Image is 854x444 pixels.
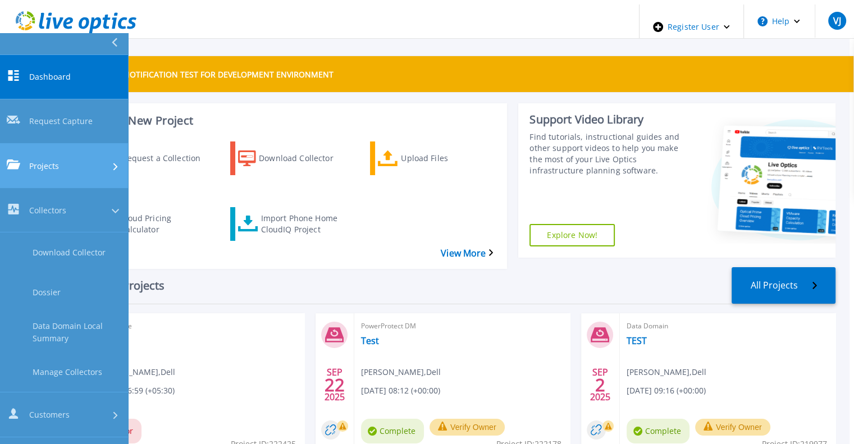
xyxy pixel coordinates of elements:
a: Explore Now! [529,224,615,246]
span: Complete [361,419,424,443]
span: [PERSON_NAME] , Dell [95,366,175,378]
a: Download Collector [230,141,366,175]
span: [DATE] 09:16 (+00:00) [627,385,706,397]
span: Data Domain [627,320,829,332]
span: PowerProtect DM [361,320,563,332]
span: Projects [29,160,59,172]
div: Download Collector [259,144,349,172]
div: Request a Collection [122,144,212,172]
span: [DATE] 16:59 (+05:30) [95,385,175,397]
div: Register User [640,4,743,49]
div: Cloud Pricing Calculator [120,210,210,238]
span: 2 [595,380,605,390]
span: VJ [833,16,841,25]
div: Upload Files [401,144,491,172]
a: Test [361,335,379,346]
span: PowerStore [95,320,298,332]
a: Upload Files [370,141,506,175]
a: Cloud Pricing Calculator [90,207,226,241]
a: All Projects [732,267,835,304]
a: Request a Collection [90,141,226,175]
div: Support Video Library [529,112,688,127]
span: 22 [325,380,345,390]
button: Verify Owner [430,419,505,436]
a: TEST [627,335,647,346]
span: Request Capture [29,116,93,127]
button: Verify Owner [695,419,770,436]
button: Help [744,4,814,38]
div: Find tutorials, instructional guides and other support videos to help you make the most of your L... [529,131,688,176]
span: Customers [29,409,70,420]
span: Dashboard [29,71,71,83]
span: [DATE] 08:12 (+00:00) [361,385,440,397]
span: [PERSON_NAME] , Dell [361,366,441,378]
p: THIS IS A NOTIFICATION TEST FOR DEVELOPMENT ENVIRONMENT [88,69,334,80]
div: SEP 2025 [590,364,611,405]
span: Collectors [29,204,66,216]
div: SEP 2025 [324,364,345,405]
a: View More [441,248,493,259]
h3: Start a New Project [90,115,492,127]
span: [PERSON_NAME] , Dell [627,366,706,378]
div: Import Phone Home CloudIQ Project [261,210,350,238]
span: Complete [627,419,689,443]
